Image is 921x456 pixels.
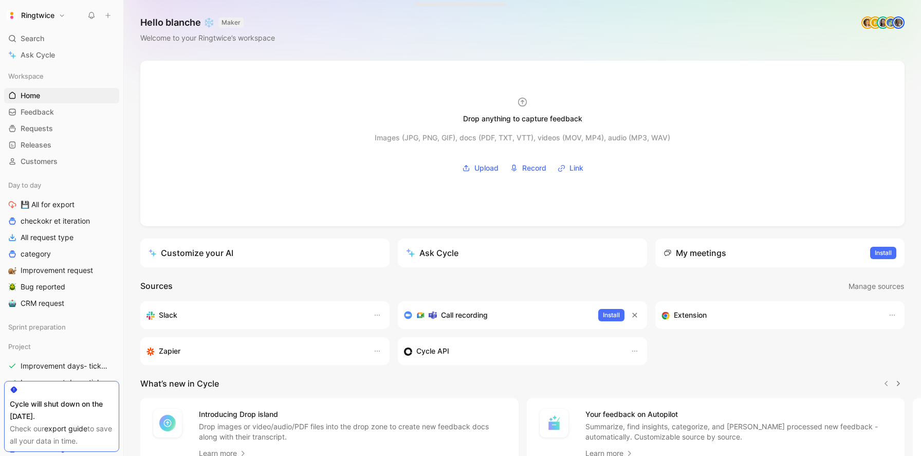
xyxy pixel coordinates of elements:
[10,423,114,447] div: Check our to save all your data in time.
[7,10,17,21] img: Ringtwice
[554,160,587,176] button: Link
[4,263,119,278] a: 🐌Improvement request
[848,280,905,293] button: Manage sources
[598,309,624,321] button: Install
[4,319,119,338] div: Sprint preparation
[199,422,506,442] p: Drop images or video/audio/PDF files into the drop zone to create new feedback docs along with th...
[474,162,499,174] span: Upload
[862,17,873,28] img: avatar
[603,310,620,320] span: Install
[8,341,31,352] span: Project
[4,230,119,245] a: All request type
[674,309,707,321] h3: Extension
[8,71,44,81] span: Workspace
[21,140,51,150] span: Releases
[4,121,119,136] a: Requests
[140,32,275,44] div: Welcome to your Ringtwice’s workspace
[21,49,55,61] span: Ask Cycle
[149,247,233,259] div: Customize your AI
[4,68,119,84] div: Workspace
[159,309,177,321] h3: Slack
[375,132,670,144] div: Images (JPG, PNG, GIF), docs (PDF, TXT, VTT), videos (MOV, MP4), audio (MP3, WAV)
[21,232,73,243] span: All request type
[8,322,66,332] span: Sprint preparation
[21,156,58,167] span: Customers
[4,88,119,103] a: Home
[441,309,488,321] h3: Call recording
[4,177,119,311] div: Day to day💾 All for exportcheckokr et iterationAll request typecategory🐌Improvement request🪲Bug r...
[506,160,550,176] button: Record
[664,247,726,259] div: My meetings
[21,90,40,101] span: Home
[463,113,582,125] div: Drop anything to capture feedback
[4,375,119,390] a: Improvement days- tickets ready- React
[21,216,90,226] span: checkokr et iteration
[522,162,546,174] span: Record
[406,247,458,259] div: Ask Cycle
[6,264,19,277] button: 🐌
[585,422,893,442] p: Summarize, find insights, categorize, and [PERSON_NAME] processed new feedback - automatically. C...
[4,246,119,262] a: category
[416,345,449,357] h3: Cycle API
[6,297,19,309] button: 🤖
[661,309,878,321] div: Capture feedback from anywhere on the web
[4,104,119,120] a: Feedback
[4,279,119,295] a: 🪲Bug reported
[140,377,219,390] h2: What’s new in Cycle
[849,280,904,293] span: Manage sources
[21,107,54,117] span: Feedback
[4,47,119,63] a: Ask Cycle
[4,197,119,212] a: 💾 All for export
[159,345,180,357] h3: Zapier
[404,309,590,321] div: Record & transcribe meetings from Zoom, Meet & Teams.
[21,11,54,20] h1: Ringtwice
[218,17,244,28] button: MAKER
[4,319,119,335] div: Sprint preparation
[458,160,502,176] button: Upload
[4,8,68,23] button: RingtwiceRingtwice
[404,345,620,357] div: Sync customers & send feedback from custom sources. Get inspired by our favorite use case
[398,239,647,267] button: Ask Cycle
[6,281,19,293] button: 🪲
[21,298,64,308] span: CRM request
[199,408,506,421] h4: Introducing Drop island
[585,408,893,421] h4: Your feedback on Autopilot
[4,177,119,193] div: Day to day
[21,361,108,371] span: Improvement days- tickets tackled ALL
[146,345,363,357] div: Capture feedback from thousands of sources with Zapier (survey results, recordings, sheets, etc).
[21,265,93,276] span: Improvement request
[4,358,119,374] a: Improvement days- tickets tackled ALL
[4,296,119,311] a: 🤖CRM request
[8,266,16,275] img: 🐌
[878,17,888,28] img: avatar
[4,31,119,46] div: Search
[10,398,114,423] div: Cycle will shut down on the [DATE].
[140,280,173,293] h2: Sources
[146,309,363,321] div: Sync your customers, send feedback and get updates in Slack
[4,339,119,354] div: Project
[21,123,53,134] span: Requests
[21,249,51,259] span: category
[4,154,119,169] a: Customers
[886,17,896,28] img: avatar
[870,17,880,28] div: E
[870,247,896,259] button: Install
[875,248,892,258] span: Install
[4,213,119,229] a: checkokr et iteration
[8,283,16,291] img: 🪲
[21,32,44,45] span: Search
[140,16,275,29] h1: Hello blanche ❄️
[4,339,119,456] div: ProjectImprovement days- tickets tackled ALLImprovement days- tickets ready- ReactImprovement day...
[8,180,41,190] span: Day to day
[569,162,583,174] span: Link
[21,377,108,388] span: Improvement days- tickets ready- React
[21,199,75,210] span: 💾 All for export
[893,17,904,28] img: avatar
[4,137,119,153] a: Releases
[21,282,65,292] span: Bug reported
[8,299,16,307] img: 🤖
[140,239,390,267] a: Customize your AI
[44,424,87,433] a: export guide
